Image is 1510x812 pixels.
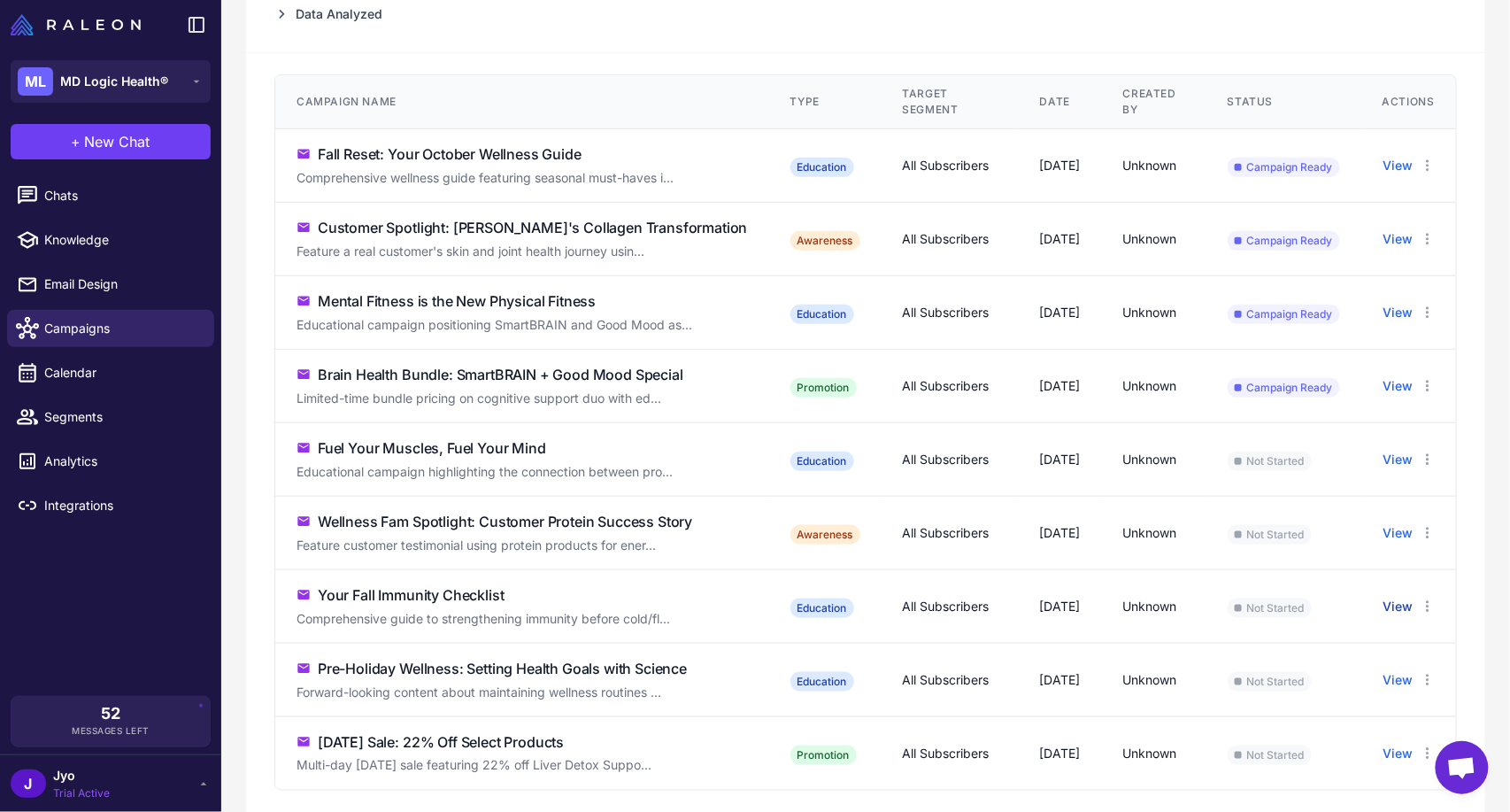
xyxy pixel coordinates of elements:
[318,511,692,532] div: Wellness Fam Spotlight: Customer Protein Success Story
[1019,75,1102,129] th: Date
[1123,303,1185,322] div: Unknown
[11,769,46,798] div: J
[53,785,110,801] span: Trial Active
[1436,741,1489,794] div: Open chat
[790,378,857,398] div: Promotion
[297,315,748,335] div: Click to edit
[790,746,857,765] div: Promotion
[1228,525,1312,545] span: Not Started
[318,290,596,312] div: Mental Fitness is the New Physical Fitness
[44,186,200,205] span: Chats
[44,275,200,294] span: Email Design
[11,14,148,35] a: Raleon Logo
[1123,744,1185,763] div: Unknown
[1228,452,1312,471] span: Not Started
[903,523,998,543] div: All Subscribers
[1228,231,1340,251] span: Campaign Ready
[318,143,582,165] div: Fall Reset: Your October Wellness Guide
[44,496,200,515] span: Integrations
[903,744,998,763] div: All Subscribers
[903,156,998,175] div: All Subscribers
[297,242,748,261] div: Click to edit
[1040,744,1081,763] div: [DATE]
[903,229,998,249] div: All Subscribers
[882,75,1019,129] th: Target Segment
[790,305,854,324] div: Education
[44,452,200,471] span: Analytics
[1383,450,1414,469] button: View
[1383,523,1414,543] button: View
[44,363,200,383] span: Calendar
[101,706,120,722] span: 52
[1228,746,1312,765] span: Not Started
[790,231,860,251] div: Awareness
[769,75,882,129] th: Type
[7,221,214,259] a: Knowledge
[1123,597,1185,616] div: Unknown
[1383,744,1414,763] button: View
[60,72,168,91] span: MD Logic Health®
[903,303,998,322] div: All Subscribers
[1123,376,1185,396] div: Unknown
[318,437,546,459] div: Fuel Your Muscles, Fuel Your Mind
[318,217,748,238] div: Customer Spotlight: [PERSON_NAME]'s Collagen Transformation
[1228,599,1312,618] span: Not Started
[11,124,211,159] button: +New Chat
[1228,305,1340,324] span: Campaign Ready
[1123,229,1185,249] div: Unknown
[7,487,214,524] a: Integrations
[297,683,748,702] div: Click to edit
[1040,376,1081,396] div: [DATE]
[1206,75,1361,129] th: Status
[1123,156,1185,175] div: Unknown
[297,536,748,555] div: Click to edit
[7,177,214,214] a: Chats
[44,407,200,427] span: Segments
[7,443,214,480] a: Analytics
[275,75,769,129] th: Campaign Name
[7,266,214,303] a: Email Design
[318,658,687,679] div: Pre-Holiday Wellness: Setting Health Goals with Science
[1123,450,1185,469] div: Unknown
[85,131,150,152] span: New Chat
[903,670,998,690] div: All Subscribers
[903,450,998,469] div: All Subscribers
[1383,303,1414,322] button: View
[1383,670,1414,690] button: View
[297,168,748,188] div: Click to edit
[18,67,53,96] div: ML
[1361,75,1456,129] th: Actions
[1040,156,1081,175] div: [DATE]
[297,756,748,776] div: Click to edit
[53,766,110,785] span: Jyo
[297,462,748,482] div: Click to edit
[44,319,200,338] span: Campaigns
[7,354,214,391] a: Calendar
[1040,450,1081,469] div: [DATE]
[790,452,854,471] div: Education
[1228,158,1340,177] span: Campaign Ready
[297,609,748,629] div: Click to edit
[1040,229,1081,249] div: [DATE]
[72,724,150,738] span: Messages Left
[903,376,998,396] div: All Subscribers
[318,584,505,606] div: Your Fall Immunity Checklist
[1383,376,1414,396] button: View
[1123,670,1185,690] div: Unknown
[1040,597,1081,616] div: [DATE]
[1228,672,1312,692] span: Not Started
[790,672,854,692] div: Education
[318,364,683,385] div: Brain Health Bundle: SmartBRAIN + Good Mood Special
[318,731,564,753] div: [DATE] Sale: 22% Off Select Products
[297,389,748,408] div: Click to edit
[7,398,214,436] a: Segments
[1228,378,1340,398] span: Campaign Ready
[11,14,141,35] img: Raleon Logo
[72,131,81,152] span: +
[790,525,860,545] div: Awareness
[903,597,998,616] div: All Subscribers
[1040,303,1081,322] div: [DATE]
[1383,156,1414,175] button: View
[296,4,382,24] span: Data Analyzed
[11,60,211,103] button: MLMD Logic Health®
